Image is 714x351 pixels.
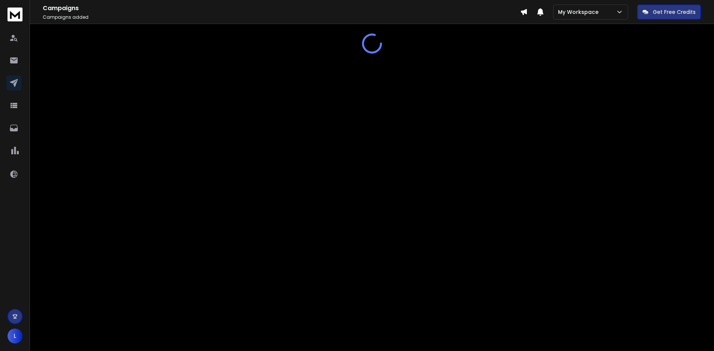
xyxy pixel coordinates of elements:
[7,8,22,21] img: logo
[653,8,696,16] p: Get Free Credits
[637,5,701,20] button: Get Free Credits
[7,328,22,343] button: L
[558,8,601,16] p: My Workspace
[43,4,520,13] h1: Campaigns
[43,14,520,20] p: Campaigns added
